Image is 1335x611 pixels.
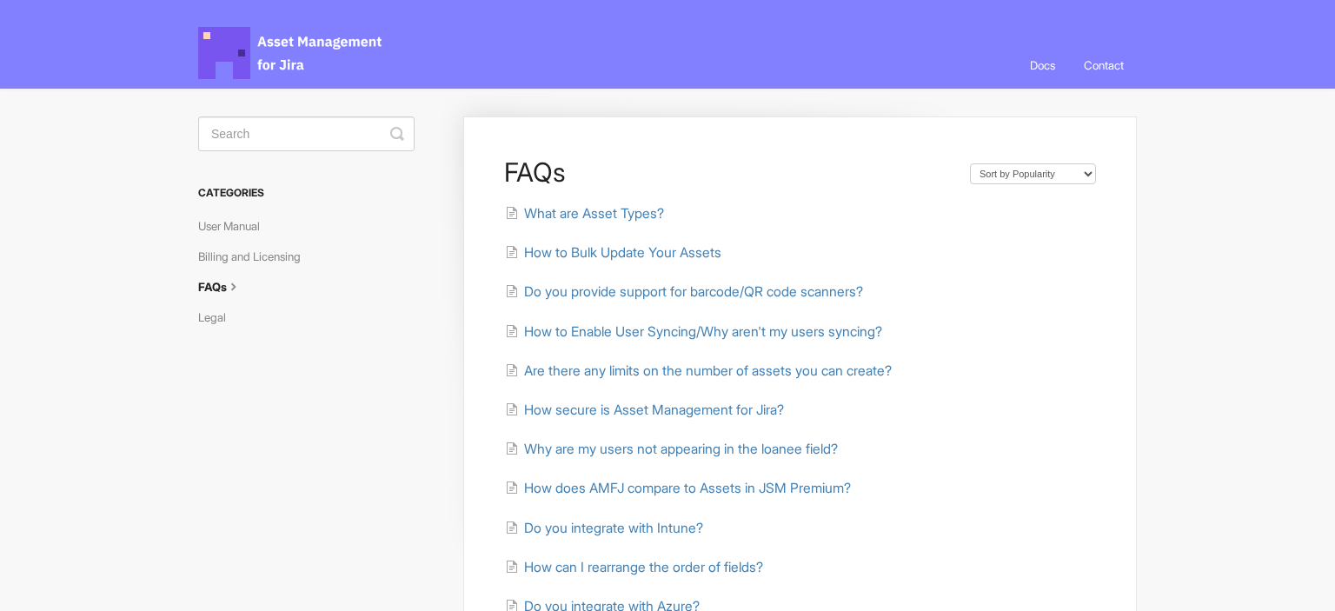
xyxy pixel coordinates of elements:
[198,303,239,331] a: Legal
[198,242,314,270] a: Billing and Licensing
[505,441,838,457] a: Why are my users not appearing in the loanee field?
[505,323,882,340] a: How to Enable User Syncing/Why aren't my users syncing?
[524,520,703,536] span: Do you integrate with Intune?
[524,559,763,575] span: How can I rearrange the order of fields?
[198,27,384,79] span: Asset Management for Jira Docs
[1071,42,1137,89] a: Contact
[198,177,415,209] h3: Categories
[505,205,664,222] a: What are Asset Types?
[505,559,763,575] a: How can I rearrange the order of fields?
[524,362,892,379] span: Are there any limits on the number of assets you can create?
[505,402,784,418] a: How secure is Asset Management for Jira?
[524,283,863,300] span: Do you provide support for barcode/QR code scanners?
[524,402,784,418] span: How secure is Asset Management for Jira?
[524,323,882,340] span: How to Enable User Syncing/Why aren't my users syncing?
[505,480,851,496] a: How does AMFJ compare to Assets in JSM Premium?
[524,205,664,222] span: What are Asset Types?
[524,480,851,496] span: How does AMFJ compare to Assets in JSM Premium?
[198,116,415,151] input: Search
[505,362,892,379] a: Are there any limits on the number of assets you can create?
[505,283,863,300] a: Do you provide support for barcode/QR code scanners?
[505,520,703,536] a: Do you integrate with Intune?
[504,156,953,188] h1: FAQs
[524,244,721,261] span: How to Bulk Update Your Assets
[524,441,838,457] span: Why are my users not appearing in the loanee field?
[198,273,256,301] a: FAQs
[198,212,273,240] a: User Manual
[1017,42,1068,89] a: Docs
[970,163,1096,184] select: Page reloads on selection
[505,244,721,261] a: How to Bulk Update Your Assets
